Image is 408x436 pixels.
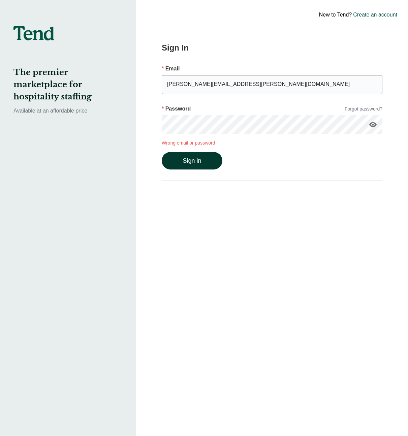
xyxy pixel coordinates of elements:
p: Available at an affordable price [13,107,123,115]
a: Create an account [353,11,397,19]
p: Email [162,65,382,73]
a: Forgot password? [345,105,382,113]
h2: Sign In [162,42,382,54]
h2: The premier marketplace for hospitality staffing [13,66,123,103]
i: visibility [369,121,377,129]
img: tend-logo [13,26,54,40]
p: Password [162,105,191,113]
p: Wrong email or password [162,139,382,147]
button: Sign in [162,152,222,169]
